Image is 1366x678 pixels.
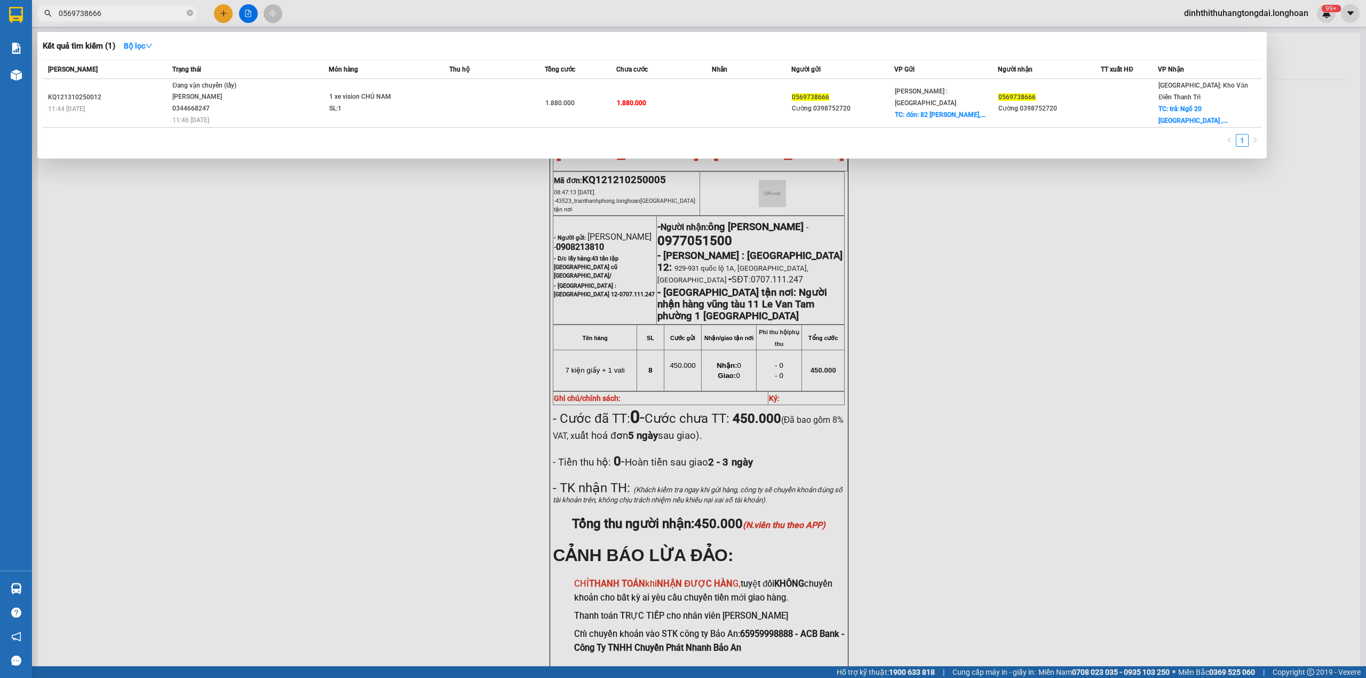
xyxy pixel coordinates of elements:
strong: Bộ lọc [124,42,153,50]
button: left [1223,134,1236,147]
span: notification [11,632,21,642]
span: 11:46 [DATE] [172,116,209,124]
li: Next Page [1249,134,1261,147]
span: 1.880.000 [545,99,575,107]
li: 1 [1236,134,1249,147]
span: VP Gửi [894,66,915,73]
input: Tìm tên, số ĐT hoặc mã đơn [59,7,185,19]
span: Tổng cước [545,66,575,73]
span: Người nhận [998,66,1033,73]
span: VP Nhận [1158,66,1184,73]
span: down [145,42,153,50]
span: TC: trả: Ngõ 20 [GEOGRAPHIC_DATA] ,... [1158,105,1228,124]
span: TT xuất HĐ [1101,66,1133,73]
span: question-circle [11,608,21,618]
span: message [11,656,21,666]
div: 1 xe vision CHÚ NAM [329,91,409,103]
span: left [1226,137,1233,143]
div: Cường 0398752720 [998,103,1101,114]
span: Trạng thái [172,66,201,73]
img: warehouse-icon [11,69,22,81]
div: SL: 1 [329,103,409,115]
span: Thu hộ [449,66,470,73]
div: KQ121310250012 [48,92,169,103]
div: Cường 0398752720 [792,103,894,114]
span: right [1252,137,1258,143]
h3: Kết quả tìm kiếm ( 1 ) [43,41,115,52]
span: TC: đón: 82 [PERSON_NAME],... [895,111,986,119]
span: Nhãn [712,66,727,73]
img: logo-vxr [9,7,23,23]
span: Người gửi [791,66,821,73]
li: Previous Page [1223,134,1236,147]
span: [PERSON_NAME] [48,66,98,73]
img: warehouse-icon [11,583,22,594]
button: right [1249,134,1261,147]
button: Bộ lọcdown [115,37,161,54]
span: close-circle [187,10,193,16]
span: Món hàng [329,66,358,73]
div: Đang vận chuyển (lấy) [172,80,252,92]
span: search [44,10,52,17]
span: 0569738666 [792,93,829,101]
span: [PERSON_NAME] : [GEOGRAPHIC_DATA] [895,88,956,107]
span: close-circle [187,9,193,19]
span: 1.880.000 [617,99,646,107]
a: 1 [1236,135,1248,146]
span: 11:44 [DATE] [48,105,85,113]
span: [GEOGRAPHIC_DATA]: Kho Văn Điển Thanh Trì [1158,82,1248,101]
div: [PERSON_NAME] 0344668247 [172,91,252,114]
span: 0569738666 [998,93,1036,101]
img: solution-icon [11,43,22,54]
span: Chưa cước [616,66,648,73]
